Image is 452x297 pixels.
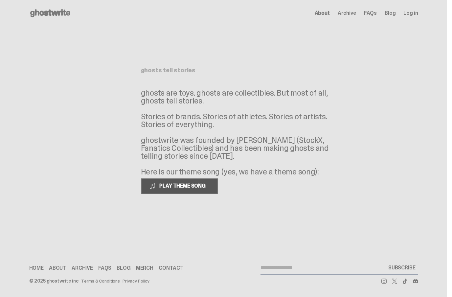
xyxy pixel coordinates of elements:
[117,265,130,271] a: Blog
[315,11,330,16] a: About
[72,265,93,271] a: Archive
[338,11,356,16] a: Archive
[141,178,218,194] button: PLAY THEME SONG
[141,89,338,176] p: ghosts are toys. ghosts are collectibles. But most of all, ghosts tell stories. Stories of brands...
[157,182,210,189] span: PLAY THEME SONG
[385,11,395,16] a: Blog
[29,279,79,283] div: © 2025 ghostwrite inc
[159,265,184,271] a: Contact
[81,279,120,283] a: Terms & Conditions
[141,67,306,73] h1: ghosts tell stories
[123,279,149,283] a: Privacy Policy
[403,11,418,16] a: Log in
[98,265,111,271] a: FAQs
[49,265,66,271] a: About
[386,261,418,274] button: SUBSCRIBE
[364,11,377,16] a: FAQs
[136,265,153,271] a: Merch
[29,265,44,271] a: Home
